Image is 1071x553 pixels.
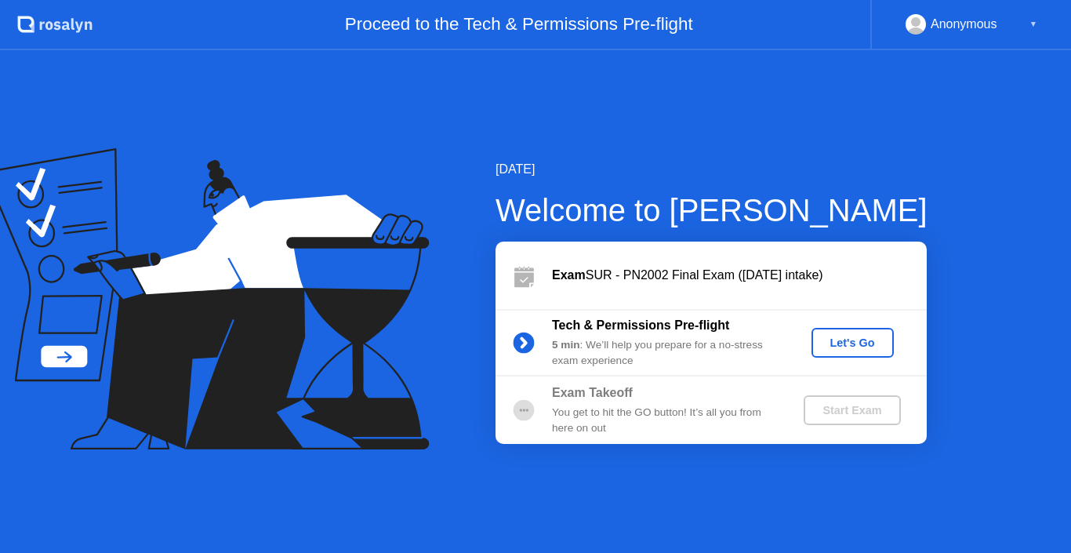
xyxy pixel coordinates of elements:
[810,404,894,417] div: Start Exam
[931,14,997,35] div: Anonymous
[552,339,580,351] b: 5 min
[552,337,778,369] div: : We’ll help you prepare for a no-stress exam experience
[804,395,900,425] button: Start Exam
[552,266,927,285] div: SUR - PN2002 Final Exam ([DATE] intake)
[496,160,928,179] div: [DATE]
[818,337,888,349] div: Let's Go
[552,268,586,282] b: Exam
[1029,14,1037,35] div: ▼
[552,386,633,399] b: Exam Takeoff
[811,328,894,358] button: Let's Go
[552,405,778,437] div: You get to hit the GO button! It’s all you from here on out
[552,318,729,332] b: Tech & Permissions Pre-flight
[496,187,928,234] div: Welcome to [PERSON_NAME]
